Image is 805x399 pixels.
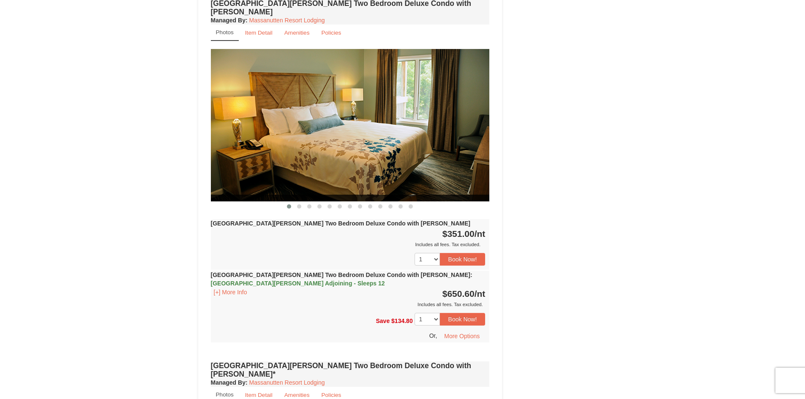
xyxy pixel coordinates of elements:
[211,288,250,297] button: [+] More Info
[279,24,315,41] a: Amenities
[376,318,390,324] span: Save
[442,229,486,239] strong: $351.00
[216,391,234,398] small: Photos
[249,379,325,386] a: Massanutten Resort Lodging
[391,318,413,324] span: $134.80
[245,30,273,36] small: Item Detail
[439,330,485,342] button: More Options
[211,379,248,386] strong: :
[429,332,437,339] span: Or,
[475,229,486,239] span: /nt
[211,379,246,386] span: Managed By
[321,392,341,398] small: Policies
[442,289,475,299] span: $650.60
[211,17,248,24] strong: :
[470,271,472,278] span: :
[245,392,273,398] small: Item Detail
[284,30,310,36] small: Amenities
[216,29,234,35] small: Photos
[211,280,385,287] span: [GEOGRAPHIC_DATA][PERSON_NAME] Adjoining - Sleeps 12
[440,313,486,326] button: Book Now!
[321,30,341,36] small: Policies
[440,253,486,266] button: Book Now!
[240,24,278,41] a: Item Detail
[211,271,472,287] strong: [GEOGRAPHIC_DATA][PERSON_NAME] Two Bedroom Deluxe Condo with [PERSON_NAME]
[211,361,490,378] h4: [GEOGRAPHIC_DATA][PERSON_NAME] Two Bedroom Deluxe Condo with [PERSON_NAME]*
[211,24,239,41] a: Photos
[284,392,310,398] small: Amenities
[249,17,325,24] a: Massanutten Resort Lodging
[211,240,486,249] div: Includes all fees. Tax excluded.
[211,220,470,227] strong: [GEOGRAPHIC_DATA][PERSON_NAME] Two Bedroom Deluxe Condo with [PERSON_NAME]
[211,300,486,309] div: Includes all fees. Tax excluded.
[316,24,347,41] a: Policies
[211,49,490,201] img: 18876286-137-863bd0ca.jpg
[211,17,246,24] span: Managed By
[475,289,486,299] span: /nt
